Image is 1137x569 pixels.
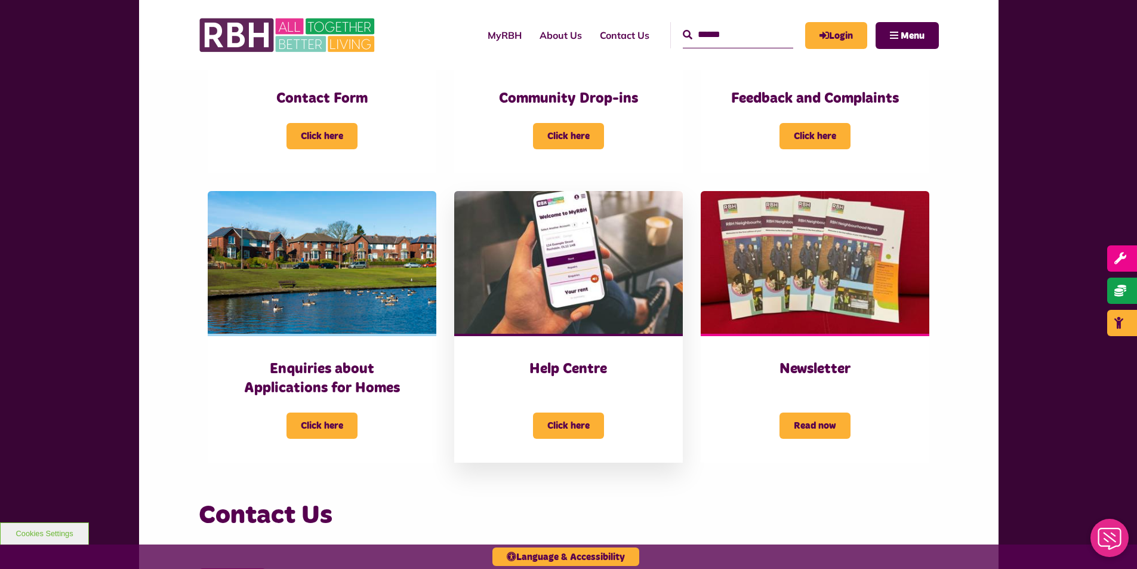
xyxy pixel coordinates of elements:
[805,22,867,49] a: MyRBH
[208,191,436,334] img: Dewhirst Rd 03
[232,360,412,397] h3: Enquiries about Applications for Homes
[779,123,851,149] span: Click here
[286,123,358,149] span: Click here
[199,12,378,59] img: RBH
[725,360,905,379] h3: Newsletter
[701,191,929,463] a: Newsletter Read now
[1083,515,1137,569] iframe: Netcall Web Assistant for live chat
[478,360,659,379] h3: Help Centre
[492,548,639,566] button: Language & Accessibility
[454,191,683,463] a: Help Centre Click here
[683,22,793,48] input: Search
[901,31,925,41] span: Menu
[725,90,905,108] h3: Feedback and Complaints
[533,123,604,149] span: Click here
[199,499,939,533] h3: Contact Us
[208,191,436,463] a: Enquiries about Applications for Homes Click here
[531,19,591,51] a: About Us
[876,22,939,49] button: Navigation
[478,90,659,108] h3: Community Drop-ins
[454,191,683,334] img: Myrbh Man Wth Mobile Correct
[779,413,851,439] span: Read now
[286,413,358,439] span: Click here
[232,90,412,108] h3: Contact Form
[479,19,531,51] a: MyRBH
[533,413,604,439] span: Click here
[701,191,929,334] img: RBH Newsletter Copies
[591,19,658,51] a: Contact Us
